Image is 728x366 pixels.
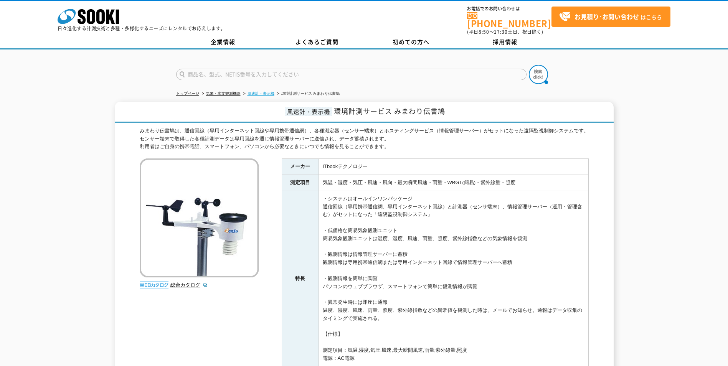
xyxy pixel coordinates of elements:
img: webカタログ [140,281,168,289]
td: 気温・湿度・気圧・風速・風向・最大瞬間風速・雨量・WBGT(簡易)・紫外線量・照度 [319,175,588,191]
img: 環境計測サービス みまわり伝書鳩 [140,158,259,277]
th: 測定項目 [282,175,319,191]
strong: お見積り･お問い合わせ [574,12,639,21]
td: ITbookテクノロジー [319,159,588,175]
span: 8:50 [479,28,489,35]
span: お電話でのお問い合わせは [467,7,551,11]
span: はこちら [559,11,662,23]
input: 商品名、型式、NETIS番号を入力してください [176,69,527,80]
span: 17:30 [494,28,508,35]
a: お見積り･お問い合わせはこちら [551,7,670,27]
span: 環境計測サービス みまわり伝書鳩 [334,106,445,116]
a: 風速計・表示機 [248,91,274,96]
span: 風速計・表示機 [285,107,332,116]
span: (平日 ～ 土日、祝日除く) [467,28,543,35]
a: [PHONE_NUMBER] [467,12,551,28]
a: トップページ [176,91,199,96]
a: 初めての方へ [364,36,458,48]
a: よくあるご質問 [270,36,364,48]
a: 採用情報 [458,36,552,48]
img: btn_search.png [529,65,548,84]
li: 環境計測サービス みまわり伝書鳩 [276,90,340,98]
p: 日々進化する計測技術と多種・多様化するニーズにレンタルでお応えします。 [58,26,226,31]
a: 企業情報 [176,36,270,48]
a: 気象・水文観測機器 [206,91,241,96]
div: みまわり伝書鳩は、通信回線（専用インターネット回線や専用携帯通信網）、各種測定器（センサー端末）とホスティングサービス（情報管理サーバー）がセットになった遠隔監視制御システムです。 センサー端末... [140,127,589,151]
a: 総合カタログ [170,282,208,288]
span: 初めての方へ [393,38,429,46]
th: メーカー [282,159,319,175]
